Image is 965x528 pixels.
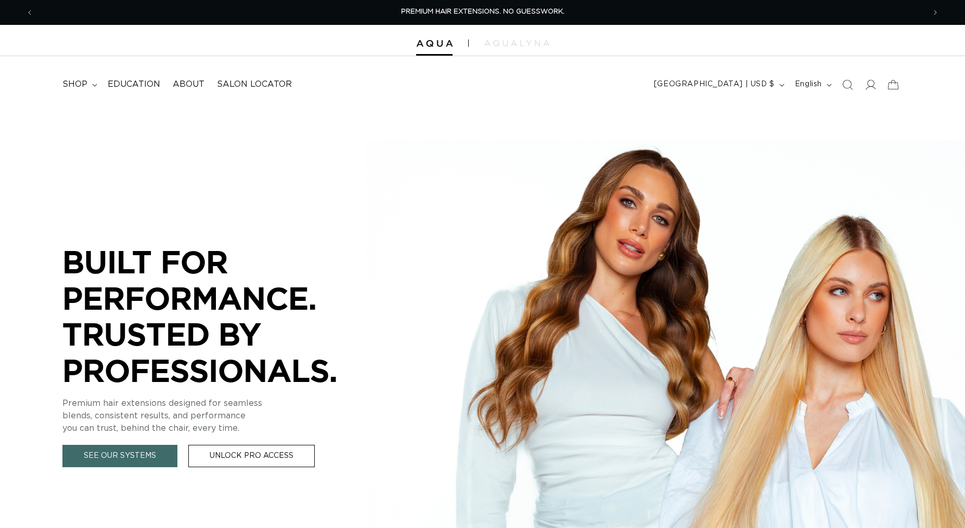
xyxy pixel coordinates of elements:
[166,73,211,96] a: About
[795,79,822,90] span: English
[401,8,564,15] span: PREMIUM HAIR EXTENSIONS. NO GUESSWORK.
[62,397,375,434] p: Premium hair extensions designed for seamless blends, consistent results, and performance you can...
[836,73,859,96] summary: Search
[416,40,453,47] img: Aqua Hair Extensions
[211,73,298,96] a: Salon Locator
[924,3,947,22] button: Next announcement
[484,40,549,46] img: aqualyna.com
[188,445,315,467] a: Unlock Pro Access
[62,79,87,90] span: shop
[62,445,177,467] a: See Our Systems
[62,244,375,388] p: BUILT FOR PERFORMANCE. TRUSTED BY PROFESSIONALS.
[101,73,166,96] a: Education
[56,73,101,96] summary: shop
[217,79,292,90] span: Salon Locator
[173,79,204,90] span: About
[648,75,789,95] button: [GEOGRAPHIC_DATA] | USD $
[18,3,41,22] button: Previous announcement
[654,79,775,90] span: [GEOGRAPHIC_DATA] | USD $
[789,75,836,95] button: English
[108,79,160,90] span: Education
